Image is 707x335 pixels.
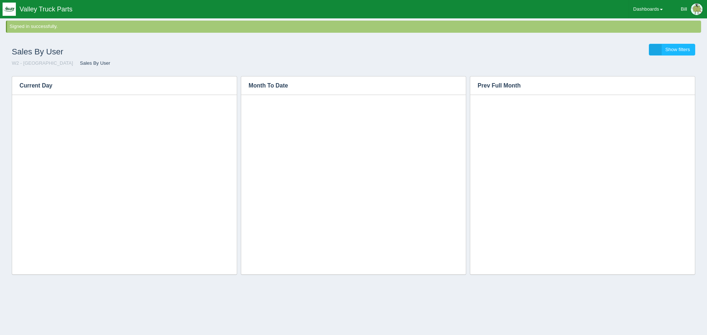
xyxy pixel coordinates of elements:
div: Signed in successfully. [10,23,700,30]
div: Bill [681,2,687,17]
h3: Prev Full Month [470,76,684,95]
a: W2 - [GEOGRAPHIC_DATA] [12,60,73,66]
span: Show filters [665,47,690,52]
h3: Month To Date [241,76,455,95]
h1: Sales By User [12,44,353,60]
img: q1blfpkbivjhsugxdrfq.png [3,3,16,16]
span: Valley Truck Parts [20,6,73,13]
a: Show filters [649,44,695,56]
h3: Current Day [12,76,226,95]
img: Profile Picture [691,3,703,15]
li: Sales By User [74,60,110,67]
